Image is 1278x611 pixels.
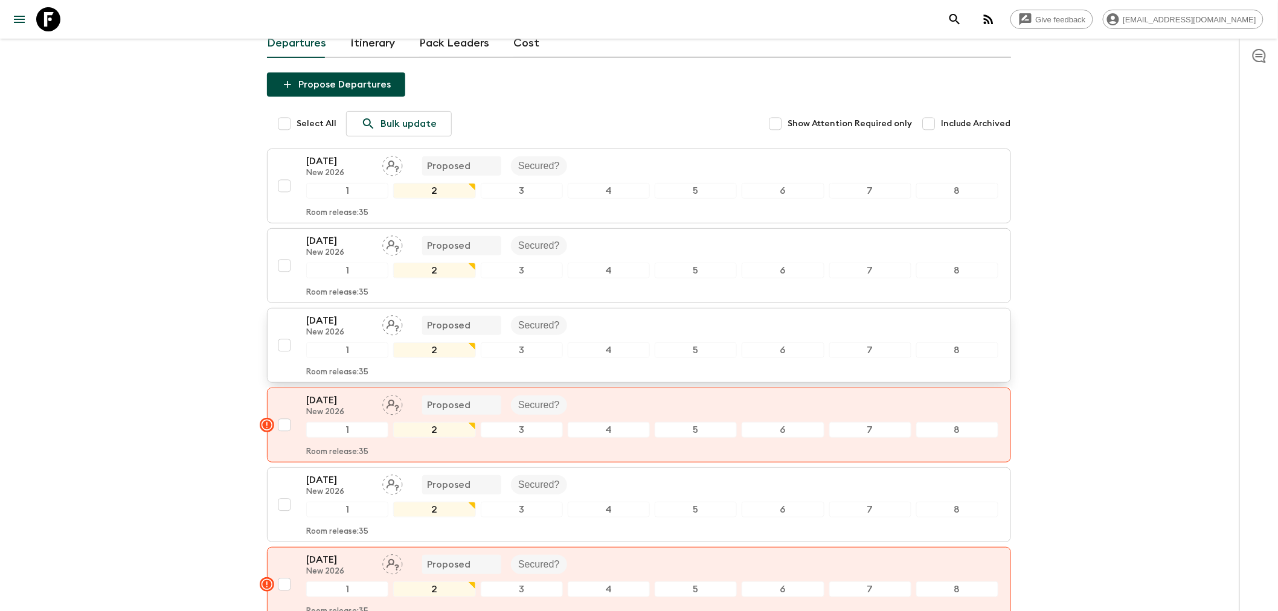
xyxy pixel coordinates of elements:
div: 1 [306,263,388,278]
a: Bulk update [346,111,452,136]
span: Assign pack leader [382,558,403,568]
button: [DATE]New 2026Assign pack leaderProposedSecured?12345678Room release:35 [267,228,1011,303]
button: [DATE]New 2026Assign pack leaderProposedSecured?12345678Room release:35 [267,467,1011,542]
div: 8 [916,342,998,358]
button: Propose Departures [267,72,405,97]
button: [DATE]New 2026Assign pack leaderProposedSecured?12345678Room release:35 [267,388,1011,462]
div: 8 [916,183,998,199]
div: 8 [916,263,998,278]
span: [EMAIL_ADDRESS][DOMAIN_NAME] [1117,15,1263,24]
p: Bulk update [381,117,437,131]
span: Select All [297,118,336,130]
div: Secured? [511,316,567,335]
p: Room release: 35 [306,447,368,457]
div: 4 [568,502,650,517]
div: 6 [742,502,824,517]
div: 8 [916,502,998,517]
div: 5 [655,263,737,278]
p: Proposed [427,318,470,333]
p: Proposed [427,398,470,412]
div: 4 [568,581,650,597]
div: 7 [829,422,911,438]
button: [DATE]New 2026Assign pack leaderProposedSecured?12345678Room release:35 [267,149,1011,223]
div: 1 [306,342,388,358]
div: 4 [568,342,650,358]
p: Proposed [427,238,470,253]
a: Pack Leaders [419,29,489,58]
p: [DATE] [306,154,373,168]
div: 4 [568,183,650,199]
div: 7 [829,263,911,278]
div: 6 [742,342,824,358]
div: 5 [655,342,737,358]
p: Room release: 35 [306,368,368,377]
p: Room release: 35 [306,288,368,298]
p: New 2026 [306,487,373,497]
div: 2 [393,342,475,358]
div: 2 [393,422,475,438]
div: 6 [742,581,824,597]
div: Secured? [511,555,567,574]
div: 2 [393,581,475,597]
div: 7 [829,581,911,597]
div: 3 [481,422,563,438]
p: New 2026 [306,248,373,258]
p: Room release: 35 [306,527,368,537]
div: 3 [481,342,563,358]
span: Assign pack leader [382,398,403,408]
div: [EMAIL_ADDRESS][DOMAIN_NAME] [1103,10,1264,29]
div: 5 [655,581,737,597]
div: 7 [829,183,911,199]
p: New 2026 [306,328,373,337]
div: 6 [742,422,824,438]
span: Include Archived [941,118,1011,130]
span: Assign pack leader [382,478,403,488]
span: Assign pack leader [382,239,403,249]
a: Departures [267,29,326,58]
p: Secured? [518,478,560,492]
div: 1 [306,183,388,199]
span: Give feedback [1029,15,1093,24]
div: Secured? [511,156,567,176]
p: [DATE] [306,393,373,408]
div: Secured? [511,475,567,494]
span: Assign pack leader [382,319,403,328]
div: 1 [306,422,388,438]
div: 4 [568,422,650,438]
div: 5 [655,183,737,199]
div: 7 [829,342,911,358]
div: 6 [742,183,824,199]
p: Secured? [518,318,560,333]
span: Show Attention Required only [788,118,912,130]
p: [DATE] [306,234,373,248]
p: New 2026 [306,168,373,178]
div: Secured? [511,236,567,255]
div: 3 [481,581,563,597]
div: 6 [742,263,824,278]
p: New 2026 [306,567,373,577]
div: 8 [916,581,998,597]
div: 3 [481,502,563,517]
p: Proposed [427,159,470,173]
span: Assign pack leader [382,159,403,169]
p: [DATE] [306,552,373,567]
p: Secured? [518,238,560,253]
button: search adventures [943,7,967,31]
div: 1 [306,502,388,517]
div: 5 [655,422,737,438]
p: [DATE] [306,473,373,487]
div: 2 [393,263,475,278]
div: 5 [655,502,737,517]
button: [DATE]New 2026Assign pack leaderProposedSecured?12345678Room release:35 [267,308,1011,383]
div: 2 [393,502,475,517]
p: New 2026 [306,408,373,417]
div: 4 [568,263,650,278]
a: Give feedback [1010,10,1093,29]
button: menu [7,7,31,31]
a: Cost [513,29,539,58]
p: Proposed [427,557,470,572]
div: 7 [829,502,911,517]
a: Itinerary [350,29,395,58]
div: Secured? [511,395,567,415]
div: 3 [481,183,563,199]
